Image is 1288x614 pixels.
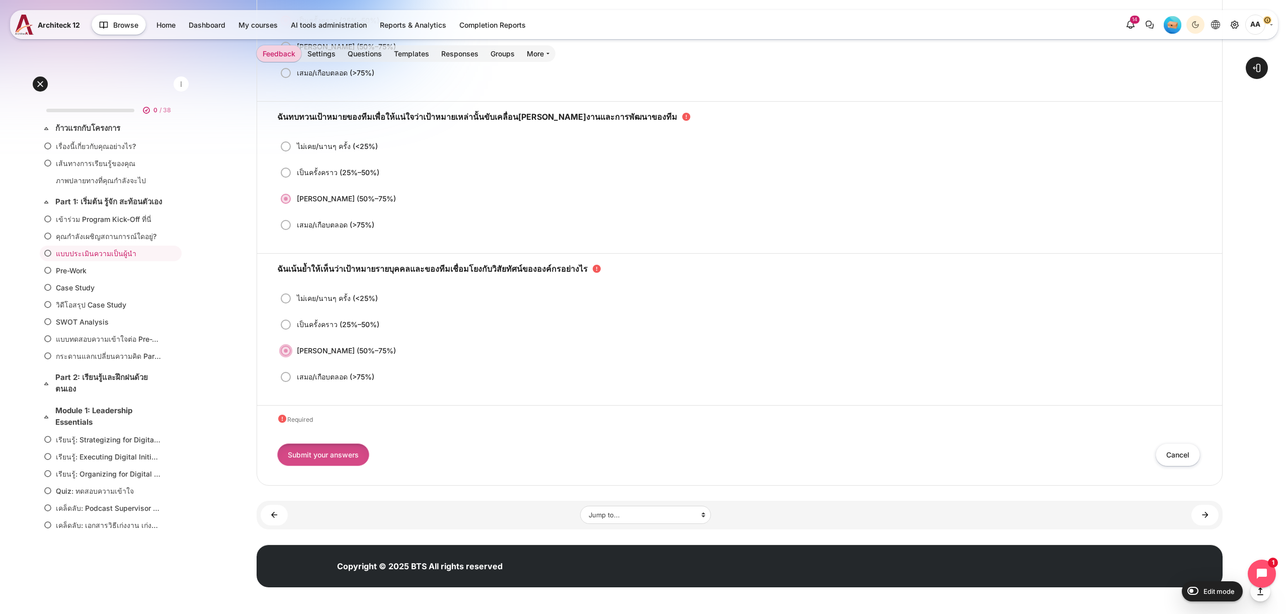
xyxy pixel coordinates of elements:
[56,282,162,293] a: Case Study
[1156,443,1200,466] input: Cancel
[296,346,397,356] label: [PERSON_NAME] (50%–75%)
[55,123,164,134] a: ก้าวแรกกับโครงการ
[296,320,380,330] label: เป็นครั้งคราว (25%–50%)
[150,17,182,33] a: Home
[56,434,162,445] a: เรียนรู้: Strategizing for Digital Transformation (37 นาที)
[1203,587,1235,595] span: Edit mode
[485,45,521,62] a: Groups
[261,505,288,525] a: ◀︎ คุณกำลังเผชิญสถานการณ์ใดอยู่?
[453,17,532,33] a: Completion Reports
[1160,16,1185,34] a: Level #1
[232,17,284,33] a: My courses
[1250,581,1270,601] button: Go to top
[56,451,162,462] a: เรียนรู้: Executing Digital Initiatives (23 นาที)
[337,561,503,571] strong: Copyright © 2025 BTS All rights reserved
[56,175,162,186] a: ภาพปลายทางที่คุณกำลังจะไป
[285,17,373,33] a: AI tools administration
[15,15,84,35] a: A12 A12 Architeck 12
[1121,16,1140,34] div: Show notification window with 14 new notifications
[1186,16,1204,34] button: Light Mode Dark Mode
[1245,15,1273,35] a: User menu
[56,503,162,513] a: เคล็ดลับ: Podcast Supervisor Hacks (147 นาที)
[1206,16,1225,34] button: Languages
[681,112,691,122] i: Required field
[15,15,34,35] img: A12
[296,372,375,382] label: เสมอ/เกือบตลอด (>75%)
[56,231,162,242] a: คุณกำลังเผชิญสถานการณ์ใดอยู่?
[159,106,171,115] span: / 38
[1188,17,1203,32] div: Dark Mode
[277,414,287,424] i: Required field
[388,45,435,62] a: Templates
[257,45,301,62] a: Feedback
[56,351,162,361] a: กระดานแลกเปลี่ยนความคิด Part 1: เริ่มต้น รู้จัก สะท้อนตัวเอง
[56,248,162,259] a: แบบประเมินความเป็นผู้นำ
[342,45,388,62] a: Questions
[1141,16,1159,34] button: There are 0 unread conversations
[56,265,162,276] a: Pre-Work
[56,520,162,530] a: เคล็ดลับ: เอกสารวิธีเก่งงาน เก่งคน และเก่งทีม
[56,334,162,344] a: แบบทดสอบความเข้าใจต่อ Pre-Work
[56,158,162,169] a: เส้นทางการเรียนรู้ของคุณ
[277,414,313,424] div: Required
[296,220,375,231] label: เสมอ/เกือบตลอด (>75%)
[1164,16,1181,34] img: Level #1
[56,141,162,151] a: เรื่องนี้เกี่ยวกับคุณอย่างไร?
[277,443,369,466] input: Submit your answers
[183,17,231,33] a: Dashboard
[296,168,380,178] label: เป็นครั้งคราว (25%–50%)
[113,20,138,30] span: Browse
[56,486,162,496] a: Quiz: ทดสอบความเข้าใจ
[38,20,80,30] span: Architeck 12
[1130,16,1140,24] div: 14
[296,68,375,79] label: เสมอ/เกือบตลอด (>75%)
[374,17,452,33] a: Reports & Analytics
[41,197,51,207] span: Collapse
[56,469,162,479] a: เรียนรู้: Organizing for Digital Transformation (34 นาที)
[55,196,164,208] a: Part 1: เริ่มต้น รู้จัก สะท้อนตัวเอง
[521,45,555,62] a: More
[38,95,183,120] a: 0 / 38
[1226,16,1244,34] a: Site administration
[277,111,691,123] label: ฉันทบทวนเป้าหมายของทีมเพื่อให้แน่ใจว่าเป้าหมายเหล่านั้นขับเคลื่อน[PERSON_NAME]งานและการพัฒนาของทีม
[296,194,397,204] label: [PERSON_NAME] (50%–75%)
[56,317,162,327] a: SWOT Analysis
[55,405,164,428] a: Module 1: Leadership Essentials
[296,42,397,52] label: [PERSON_NAME] (50%–75%)
[41,123,51,133] span: Collapse
[296,293,379,304] label: ไม่เคย/นานๆ ครั้ง (<25%)
[1245,15,1265,35] span: Aum Aum
[55,372,164,395] a: Part 2: เรียนรู้และฝึกฝนด้วยตนเอง
[296,141,379,152] label: ไม่เคย/นานๆ ครั้ง (<25%)
[592,264,602,274] i: Required field
[56,299,162,310] a: วิดีโอสรุป Case Study
[301,45,342,62] a: Settings
[41,412,51,422] span: Collapse
[92,15,146,35] button: Browse
[435,45,485,62] a: Responses
[153,106,157,115] span: 0
[41,378,51,389] span: Collapse
[56,214,162,224] a: เข้าร่วม Program Kick-Off ที่นี่
[277,263,602,275] label: ฉันเน้นย้ำให้เห็นว่าเป้าหมายรายบุคคลและของทีมเชื่อมโยงกับวิสัยทัศน์ขององค์กรอย่างไร
[1191,505,1219,525] a: Pre-Work ▶︎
